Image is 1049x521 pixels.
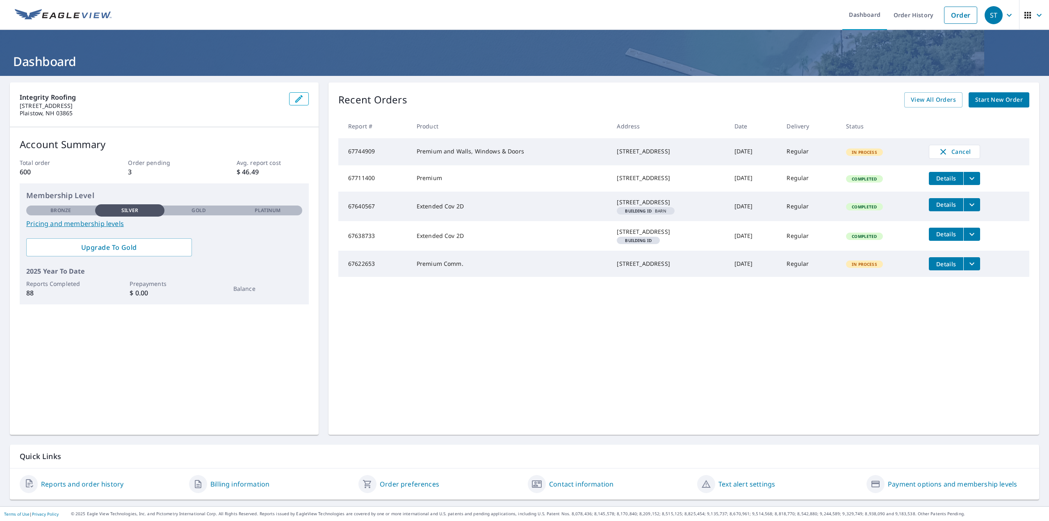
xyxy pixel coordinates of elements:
[338,92,407,107] p: Recent Orders
[192,207,205,214] p: Gold
[128,158,200,167] p: Order pending
[780,114,839,138] th: Delivery
[20,167,92,177] p: 600
[847,261,882,267] span: In Process
[625,209,652,213] em: Building ID
[780,192,839,221] td: Regular
[20,137,309,152] p: Account Summary
[338,165,410,192] td: 67711400
[121,207,139,214] p: Silver
[944,7,977,24] a: Order
[237,158,309,167] p: Avg. report cost
[839,114,922,138] th: Status
[338,114,410,138] th: Report #
[26,219,302,229] a: Pricing and membership levels
[338,138,410,165] td: 67744909
[934,260,958,268] span: Details
[26,266,302,276] p: 2025 Year To Date
[780,221,839,251] td: Regular
[728,192,780,221] td: [DATE]
[50,207,71,214] p: Bronze
[4,511,30,517] a: Terms of Use
[847,204,882,210] span: Completed
[780,251,839,277] td: Regular
[32,511,59,517] a: Privacy Policy
[911,95,956,105] span: View All Orders
[26,190,302,201] p: Membership Level
[985,6,1003,24] div: ST
[847,233,882,239] span: Completed
[255,207,280,214] p: Platinum
[963,228,980,241] button: filesDropdownBtn-67638733
[128,167,200,177] p: 3
[780,138,839,165] td: Regular
[338,221,410,251] td: 67638733
[617,198,721,206] div: [STREET_ADDRESS]
[338,251,410,277] td: 67622653
[929,257,963,270] button: detailsBtn-67622653
[975,95,1023,105] span: Start New Order
[888,479,1017,489] a: Payment options and membership levels
[718,479,775,489] a: Text alert settings
[210,479,269,489] a: Billing information
[728,114,780,138] th: Date
[15,9,112,21] img: EV Logo
[963,172,980,185] button: filesDropdownBtn-67711400
[237,167,309,177] p: $ 46.49
[780,165,839,192] td: Regular
[728,165,780,192] td: [DATE]
[610,114,727,138] th: Address
[620,209,671,213] span: BARN
[20,102,283,110] p: [STREET_ADDRESS]
[26,279,95,288] p: Reports Completed
[233,284,302,293] p: Balance
[33,243,185,252] span: Upgrade To Gold
[617,147,721,155] div: [STREET_ADDRESS]
[929,228,963,241] button: detailsBtn-67638733
[380,479,439,489] a: Order preferences
[20,92,283,102] p: Integrity Roofing
[929,172,963,185] button: detailsBtn-67711400
[130,288,198,298] p: $ 0.00
[728,221,780,251] td: [DATE]
[10,53,1039,70] h1: Dashboard
[728,251,780,277] td: [DATE]
[934,201,958,208] span: Details
[934,174,958,182] span: Details
[904,92,962,107] a: View All Orders
[4,512,59,516] p: |
[963,198,980,211] button: filesDropdownBtn-67640567
[929,145,980,159] button: Cancel
[728,138,780,165] td: [DATE]
[20,110,283,117] p: Plaistow, NH 03865
[410,138,611,165] td: Premium and Walls, Windows & Doors
[71,511,1045,517] p: © 2025 Eagle View Technologies, Inc. and Pictometry International Corp. All Rights Reserved. Repo...
[549,479,613,489] a: Contact information
[20,451,1029,462] p: Quick Links
[625,238,652,242] em: Building ID
[969,92,1029,107] a: Start New Order
[410,192,611,221] td: Extended Cov 2D
[617,228,721,236] div: [STREET_ADDRESS]
[617,174,721,182] div: [STREET_ADDRESS]
[847,149,882,155] span: In Process
[20,158,92,167] p: Total order
[26,238,192,256] a: Upgrade To Gold
[847,176,882,182] span: Completed
[338,192,410,221] td: 67640567
[410,221,611,251] td: Extended Cov 2D
[41,479,123,489] a: Reports and order history
[410,251,611,277] td: Premium Comm.
[963,257,980,270] button: filesDropdownBtn-67622653
[929,198,963,211] button: detailsBtn-67640567
[937,147,971,157] span: Cancel
[130,279,198,288] p: Prepayments
[410,165,611,192] td: Premium
[410,114,611,138] th: Product
[934,230,958,238] span: Details
[26,288,95,298] p: 88
[617,260,721,268] div: [STREET_ADDRESS]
